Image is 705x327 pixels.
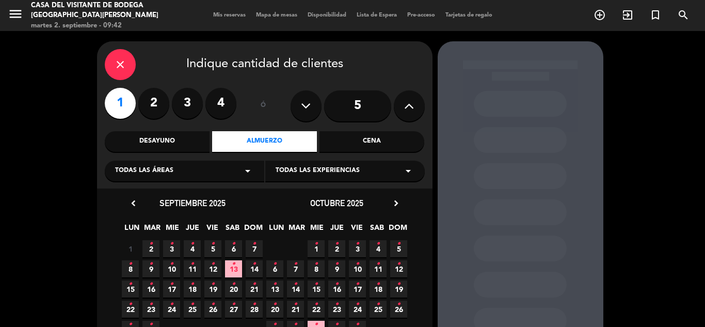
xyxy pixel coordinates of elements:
[129,256,132,272] i: •
[252,296,256,313] i: •
[246,240,263,257] span: 7
[368,222,386,239] span: SAB
[244,222,261,239] span: DOM
[252,256,256,272] i: •
[308,222,325,239] span: MIE
[122,281,139,298] span: 15
[31,21,169,31] div: martes 2. septiembre - 09:42
[328,240,345,257] span: 2
[184,260,201,277] span: 11
[314,276,318,292] i: •
[397,256,400,272] i: •
[224,222,241,239] span: SAB
[184,281,201,298] span: 18
[232,256,235,272] i: •
[246,281,263,298] span: 21
[402,165,414,177] i: arrow_drop_down
[138,88,169,119] label: 2
[308,301,325,318] span: 22
[232,296,235,313] i: •
[621,9,634,21] i: exit_to_app
[273,256,277,272] i: •
[170,276,173,292] i: •
[397,276,400,292] i: •
[142,240,159,257] span: 2
[184,240,201,257] span: 4
[211,256,215,272] i: •
[170,236,173,252] i: •
[314,296,318,313] i: •
[205,88,236,119] label: 4
[308,240,325,257] span: 1
[8,6,23,25] button: menu
[225,301,242,318] span: 27
[142,260,159,277] span: 9
[122,240,139,257] span: 1
[273,276,277,292] i: •
[273,296,277,313] i: •
[402,12,440,18] span: Pre-acceso
[170,296,173,313] i: •
[142,301,159,318] span: 23
[242,165,254,177] i: arrow_drop_down
[105,49,425,80] div: Indique cantidad de clientes
[184,222,201,239] span: JUE
[335,276,339,292] i: •
[287,281,304,298] span: 14
[302,12,351,18] span: Disponibilidad
[114,58,126,71] i: close
[115,166,173,176] span: Todas las áreas
[356,276,359,292] i: •
[211,236,215,252] i: •
[370,260,387,277] span: 11
[356,256,359,272] i: •
[390,260,407,277] span: 12
[190,296,194,313] i: •
[211,276,215,292] i: •
[294,276,297,292] i: •
[251,12,302,18] span: Mapa de mesas
[349,260,366,277] span: 10
[356,236,359,252] i: •
[266,281,283,298] span: 13
[190,256,194,272] i: •
[335,256,339,272] i: •
[123,222,140,239] span: LUN
[370,281,387,298] span: 18
[142,281,159,298] span: 16
[319,131,424,152] div: Cena
[348,222,365,239] span: VIE
[397,296,400,313] i: •
[190,276,194,292] i: •
[308,260,325,277] span: 8
[370,240,387,257] span: 4
[204,301,221,318] span: 26
[294,296,297,313] i: •
[370,301,387,318] span: 25
[310,198,363,208] span: octubre 2025
[246,260,263,277] span: 14
[149,296,153,313] i: •
[225,281,242,298] span: 20
[335,296,339,313] i: •
[225,240,242,257] span: 6
[149,276,153,292] i: •
[376,276,380,292] i: •
[328,281,345,298] span: 16
[252,236,256,252] i: •
[328,222,345,239] span: JUE
[105,131,210,152] div: Desayuno
[163,240,180,257] span: 3
[129,296,132,313] i: •
[389,222,406,239] span: DOM
[163,281,180,298] span: 17
[122,260,139,277] span: 8
[232,236,235,252] i: •
[308,281,325,298] span: 15
[349,301,366,318] span: 24
[159,198,226,208] span: septiembre 2025
[677,9,690,21] i: search
[208,12,251,18] span: Mis reservas
[390,240,407,257] span: 5
[129,276,132,292] i: •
